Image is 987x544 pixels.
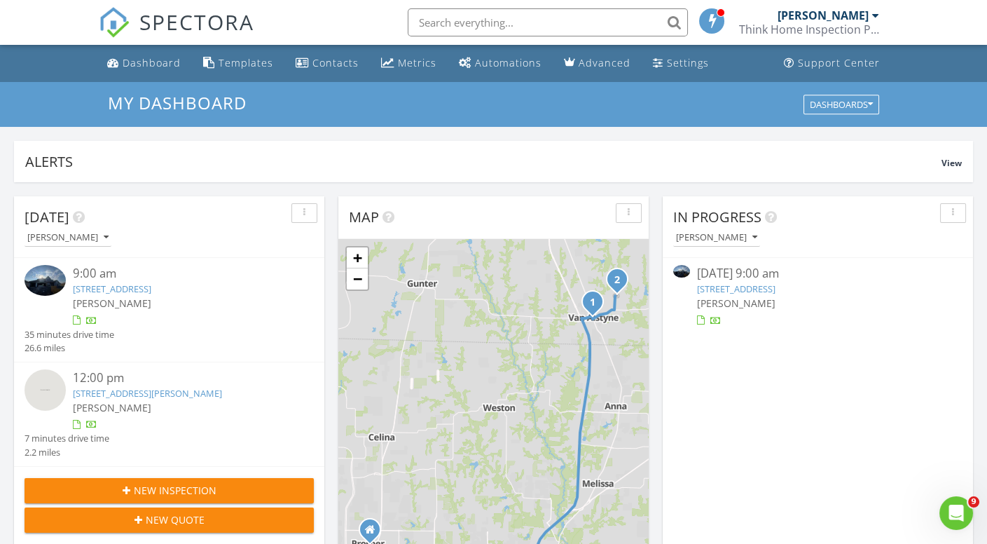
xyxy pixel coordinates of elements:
[108,91,247,114] span: My Dashboard
[139,7,254,36] span: SPECTORA
[99,7,130,38] img: The Best Home Inspection Software - Spectora
[697,297,775,310] span: [PERSON_NAME]
[146,512,205,527] span: New Quote
[673,229,760,247] button: [PERSON_NAME]
[25,341,114,355] div: 26.6 miles
[778,8,869,22] div: [PERSON_NAME]
[134,483,216,498] span: New Inspection
[73,265,290,283] div: 9:00 am
[697,283,775,295] a: [STREET_ADDRESS]
[798,56,880,69] div: Support Center
[25,446,109,459] div: 2.2 miles
[475,56,541,69] div: Automations
[25,369,66,411] img: streetview
[590,298,595,308] i: 1
[25,265,314,355] a: 9:00 am [STREET_ADDRESS] [PERSON_NAME] 35 minutes drive time 26.6 miles
[558,50,636,76] a: Advanced
[347,247,368,268] a: Zoom in
[617,279,626,287] div: 1824 Limestone Ln, Van Alstyne, TX 75495
[593,301,601,310] div: 1415 Pecos Street,, Van Alstyne, TX 75495
[99,19,254,48] a: SPECTORA
[697,265,938,283] div: [DATE] 9:00 am
[25,265,66,296] img: 9362942%2Fcover_photos%2F4dB8D3i3ftdw7q9DjRhD%2Fsmall.jpg
[25,229,111,247] button: [PERSON_NAME]
[73,387,222,400] a: [STREET_ADDRESS][PERSON_NAME]
[375,50,442,76] a: Metrics
[73,283,151,295] a: [STREET_ADDRESS]
[647,50,715,76] a: Settings
[673,208,761,226] span: In Progress
[25,432,109,445] div: 7 minutes drive time
[25,508,314,533] button: New Quote
[667,56,709,69] div: Settings
[778,50,885,76] a: Support Center
[349,208,379,226] span: Map
[810,100,873,109] div: Dashboards
[25,478,314,503] button: New Inspection
[579,56,630,69] div: Advanced
[25,152,941,171] div: Alerts
[25,328,114,341] div: 35 minutes drive time
[968,496,979,508] span: 9
[803,95,879,114] button: Dashboards
[347,268,368,290] a: Zoom out
[673,265,690,278] img: 9362942%2Fcover_photos%2F4dB8D3i3ftdw7q9DjRhD%2Fsmall.jpg
[939,496,973,530] iframe: Intercom live chat
[673,265,962,327] a: [DATE] 9:00 am [STREET_ADDRESS] [PERSON_NAME]
[370,529,378,538] div: 601 E 3rd St, Prosper TX 75078
[453,50,547,76] a: Automations (Basic)
[73,369,290,387] div: 12:00 pm
[123,56,181,69] div: Dashboard
[219,56,273,69] div: Templates
[290,50,364,76] a: Contacts
[25,208,69,226] span: [DATE]
[25,369,314,459] a: 12:00 pm [STREET_ADDRESS][PERSON_NAME] [PERSON_NAME] 7 minutes drive time 2.2 miles
[27,233,109,243] div: [PERSON_NAME]
[614,276,620,285] i: 2
[73,297,151,310] span: [PERSON_NAME]
[398,56,436,69] div: Metrics
[676,233,757,243] div: [PERSON_NAME]
[198,50,279,76] a: Templates
[941,157,962,169] span: View
[102,50,186,76] a: Dashboard
[312,56,359,69] div: Contacts
[739,22,879,36] div: Think Home Inspection PLLC
[73,401,151,414] span: [PERSON_NAME]
[408,8,688,36] input: Search everything...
